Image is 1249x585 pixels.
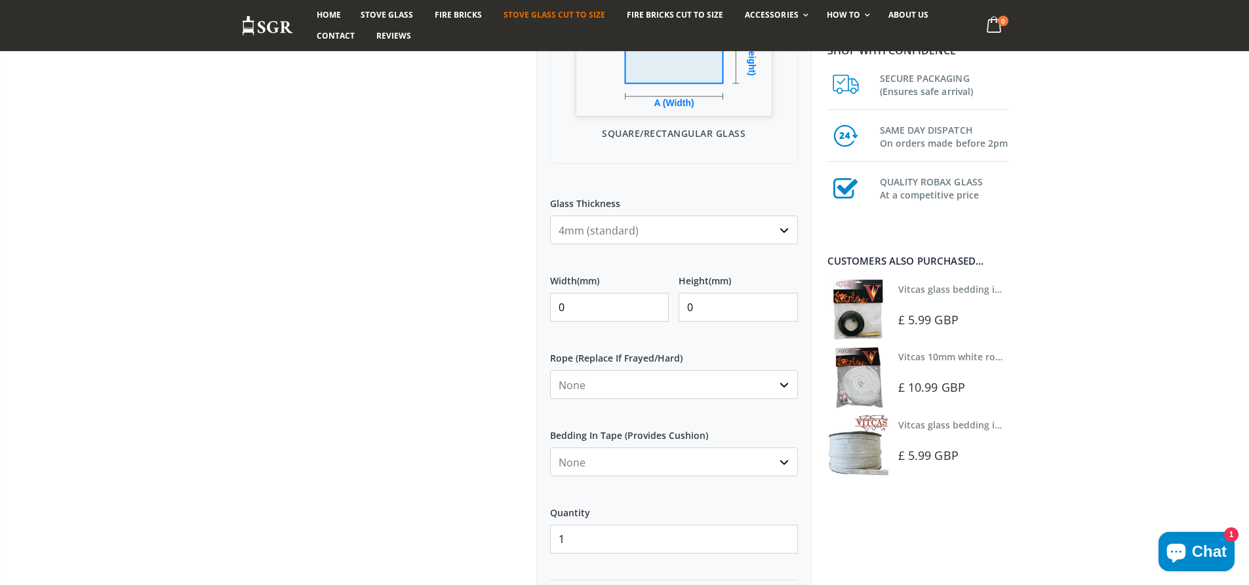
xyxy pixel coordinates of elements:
a: Fire Bricks [425,5,492,26]
a: How To [817,5,877,26]
span: Contact [317,30,355,41]
span: About us [888,9,928,20]
span: (mm) [577,275,599,287]
h3: QUALITY ROBAX GLASS At a competitive price [880,173,1008,202]
span: £ 5.99 GBP [898,447,959,463]
label: Width [550,264,669,288]
span: (mm) [709,275,731,287]
span: Stove Glass Cut To Size [504,9,605,20]
label: Height [679,264,798,288]
a: Stove Glass Cut To Size [494,5,615,26]
span: How To [827,9,860,20]
h3: SAME DAY DISPATCH On orders made before 2pm [880,121,1008,150]
label: Glass Thickness [550,187,798,210]
span: £ 5.99 GBP [898,312,959,328]
span: Home [317,9,341,20]
a: Accessories [735,5,814,26]
a: Contact [307,26,365,47]
a: Fire Bricks Cut To Size [617,5,733,26]
span: 0 [998,16,1008,26]
a: Stove Glass [351,5,423,26]
span: Accessories [745,9,798,20]
h3: SECURE PACKAGING (Ensures safe arrival) [880,69,1008,98]
span: £ 10.99 GBP [898,379,965,395]
img: Stove Glass Replacement [241,15,294,37]
a: Reviews [367,26,421,47]
div: Customers also purchased... [827,256,1008,266]
img: Vitcas stove glass bedding in tape [827,415,888,476]
inbox-online-store-chat: Shopify online store chat [1155,532,1239,575]
a: Vitcas 10mm white rope kit - includes rope seal and glue! [898,350,1155,363]
span: Fire Bricks Cut To Size [627,9,723,20]
a: 0 [981,13,1008,39]
a: Vitcas glass bedding in tape - 2mm x 15mm x 2 meters (White) [898,419,1177,431]
span: Reviews [376,30,411,41]
label: Rope (Replace If Frayed/Hard) [550,341,798,365]
p: Square/Rectangular Glass [564,126,784,140]
a: About us [879,5,938,26]
span: Stove Glass [361,9,413,20]
label: Quantity [550,496,798,519]
img: Vitcas white rope, glue and gloves kit 10mm [827,347,888,407]
label: Bedding In Tape (Provides Cushion) [550,419,798,442]
a: Vitcas glass bedding in tape - 2mm x 10mm x 2 meters [898,283,1143,295]
img: Vitcas stove glass bedding in tape [827,279,888,340]
span: Fire Bricks [435,9,482,20]
a: Home [307,5,351,26]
